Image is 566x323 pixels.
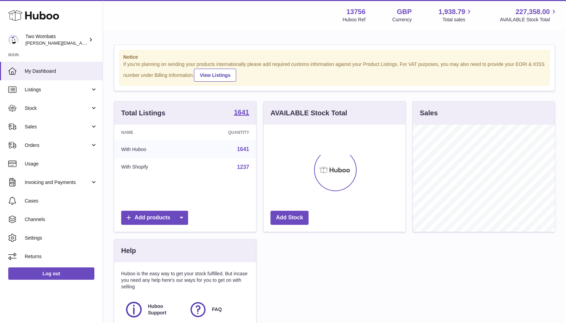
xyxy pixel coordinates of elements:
span: Settings [25,235,97,241]
th: Quantity [191,125,256,140]
strong: 1641 [234,109,250,116]
span: Huboo Support [148,303,181,316]
div: If you're planning on sending your products internationally please add required customs informati... [123,61,546,82]
span: Total sales [442,16,473,23]
span: Orders [25,142,90,149]
span: Listings [25,86,90,93]
strong: 13756 [346,7,366,16]
a: 1,938.79 Total sales [439,7,473,23]
div: Huboo Ref [343,16,366,23]
a: Log out [8,267,94,280]
td: With Huboo [114,140,191,158]
td: With Shopify [114,158,191,176]
a: 1237 [237,164,249,170]
a: Huboo Support [125,300,182,319]
span: [PERSON_NAME][EMAIL_ADDRESS][PERSON_NAME][DOMAIN_NAME] [25,40,174,46]
h3: Sales [420,108,438,118]
span: Stock [25,105,90,112]
a: Add products [121,211,188,225]
p: Huboo is the easy way to get your stock fulfilled. But incase you need any help here's our ways f... [121,270,249,290]
a: 1641 [234,109,250,117]
span: My Dashboard [25,68,97,74]
span: Channels [25,216,97,223]
h3: AVAILABLE Stock Total [270,108,347,118]
span: Invoicing and Payments [25,179,90,186]
a: Add Stock [270,211,309,225]
span: Cases [25,198,97,204]
span: AVAILABLE Stock Total [500,16,558,23]
span: Sales [25,124,90,130]
span: Returns [25,253,97,260]
strong: GBP [397,7,412,16]
div: Currency [392,16,412,23]
div: Two Wombats [25,33,87,46]
span: Usage [25,161,97,167]
a: 227,358.00 AVAILABLE Stock Total [500,7,558,23]
strong: Notice [123,54,546,60]
a: View Listings [194,69,236,82]
span: FAQ [212,306,222,313]
a: FAQ [189,300,246,319]
span: 1,938.79 [439,7,465,16]
h3: Total Listings [121,108,165,118]
th: Name [114,125,191,140]
h3: Help [121,246,136,255]
a: 1641 [237,146,249,152]
span: 227,358.00 [516,7,550,16]
img: philip.carroll@twowombats.com [8,35,19,45]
